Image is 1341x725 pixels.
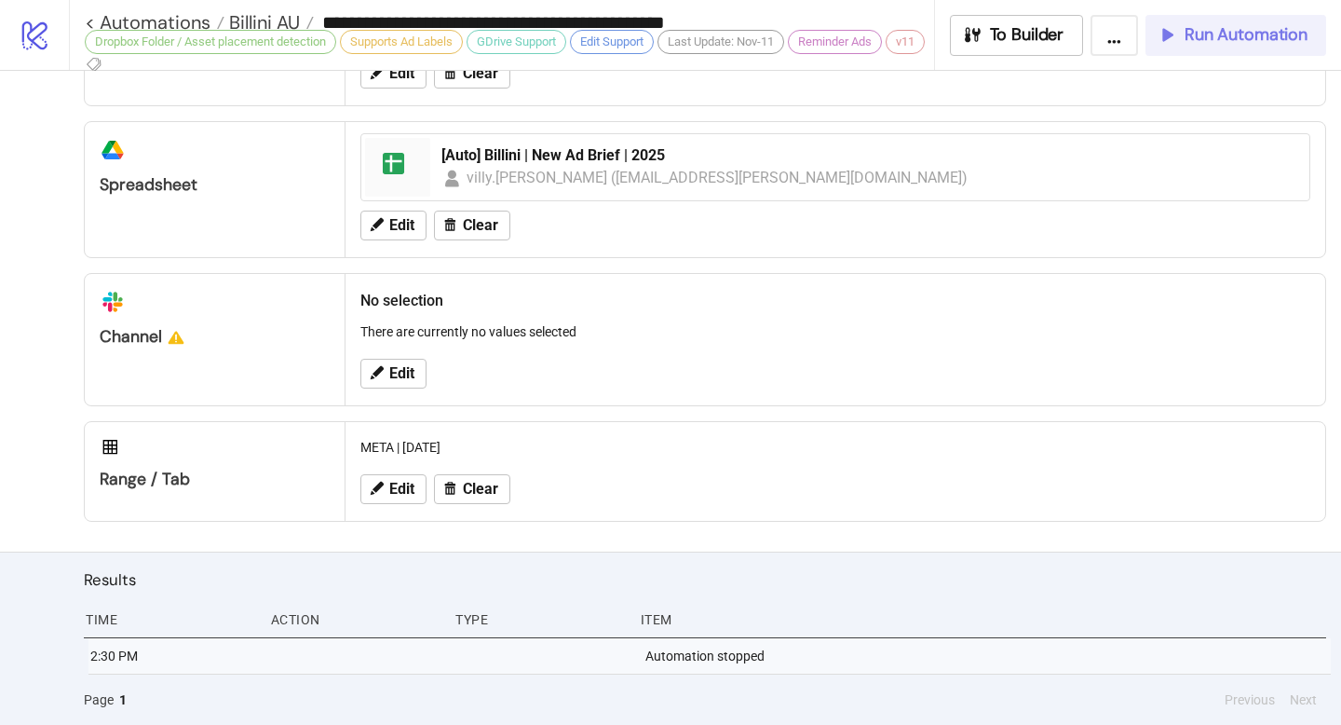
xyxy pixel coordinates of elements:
[1219,690,1280,710] button: Previous
[360,359,427,389] button: Edit
[1090,15,1138,56] button: ...
[454,602,626,637] div: Type
[570,30,654,54] div: Edit Support
[389,217,414,234] span: Edit
[990,24,1064,46] span: To Builder
[114,690,132,710] button: 1
[360,321,1310,342] p: There are currently no values selected
[84,690,114,710] span: Page
[434,474,510,504] button: Clear
[639,602,1326,637] div: Item
[224,10,300,34] span: Billini AU
[88,638,261,674] div: 2:30 PM
[360,289,1310,312] h2: No selection
[950,15,1084,56] button: To Builder
[84,568,1326,592] h2: Results
[643,638,1331,674] div: Automation stopped
[360,59,427,89] button: Edit
[1145,15,1326,56] button: Run Automation
[463,481,498,498] span: Clear
[84,602,256,637] div: Time
[269,602,441,637] div: Action
[467,30,566,54] div: GDrive Support
[389,365,414,382] span: Edit
[441,145,1298,166] div: [Auto] Billini | New Ad Brief | 2025
[360,211,427,240] button: Edit
[434,59,510,89] button: Clear
[100,174,330,196] div: Spreadsheet
[467,166,968,189] div: villy.[PERSON_NAME] ([EMAIL_ADDRESS][PERSON_NAME][DOMAIN_NAME])
[1284,690,1322,710] button: Next
[224,13,314,32] a: Billini AU
[657,30,784,54] div: Last Update: Nov-11
[100,469,330,490] div: Range / Tab
[788,30,882,54] div: Reminder Ads
[463,65,498,82] span: Clear
[340,30,463,54] div: Supports Ad Labels
[100,326,330,348] div: Channel
[353,430,1318,465] div: META | [DATE]
[389,65,414,82] span: Edit
[360,474,427,504] button: Edit
[1185,24,1307,46] span: Run Automation
[463,217,498,234] span: Clear
[85,30,336,54] div: Dropbox Folder / Asset placement detection
[389,481,414,498] span: Edit
[85,13,224,32] a: < Automations
[434,211,510,240] button: Clear
[886,30,925,54] div: v11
